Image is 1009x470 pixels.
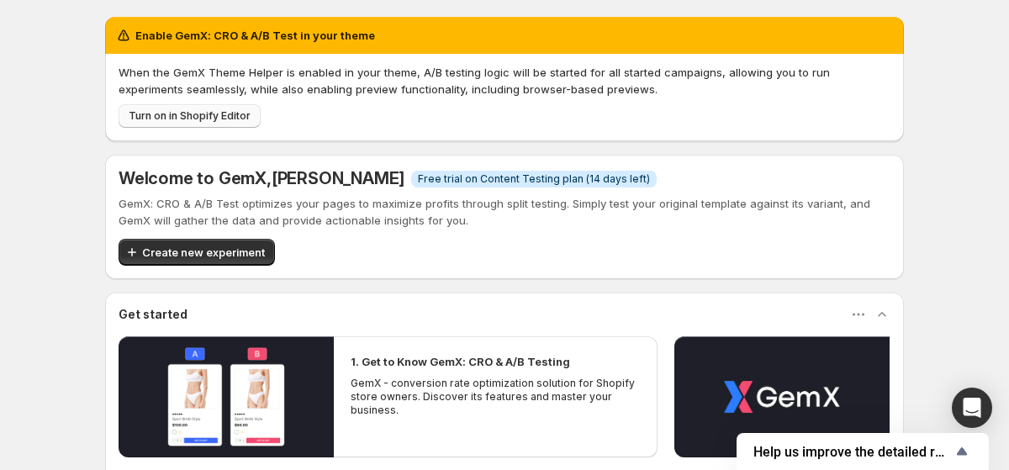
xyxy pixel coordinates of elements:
span: Turn on in Shopify Editor [129,109,251,123]
h2: Enable GemX: CRO & A/B Test in your theme [135,27,375,44]
h2: 1. Get to Know GemX: CRO & A/B Testing [351,353,570,370]
button: Play video [674,336,890,457]
button: Turn on in Shopify Editor [119,104,261,128]
button: Create new experiment [119,239,275,266]
button: Play video [119,336,334,457]
div: Open Intercom Messenger [952,388,992,428]
h5: Welcome to GemX [119,168,404,188]
span: Create new experiment [142,244,265,261]
p: When the GemX Theme Helper is enabled in your theme, A/B testing logic will be started for all st... [119,64,890,98]
p: GemX: CRO & A/B Test optimizes your pages to maximize profits through split testing. Simply test ... [119,195,890,229]
span: Free trial on Content Testing plan (14 days left) [418,172,650,186]
span: Help us improve the detailed report for A/B campaigns [753,444,952,460]
button: Show survey - Help us improve the detailed report for A/B campaigns [753,441,972,462]
span: , [PERSON_NAME] [267,168,404,188]
p: GemX - conversion rate optimization solution for Shopify store owners. Discover its features and ... [351,377,640,417]
h3: Get started [119,306,188,323]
